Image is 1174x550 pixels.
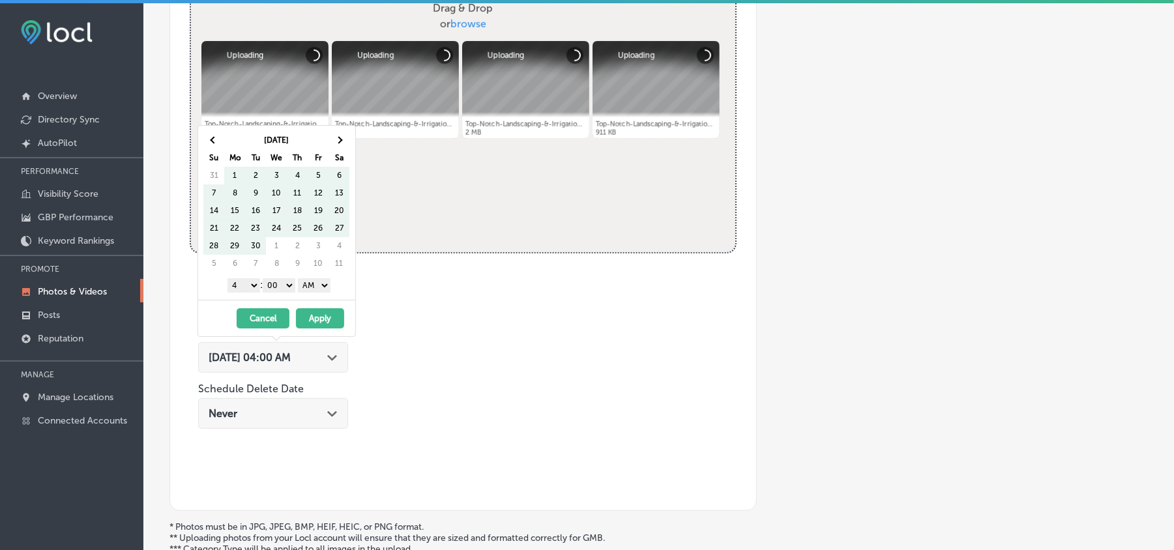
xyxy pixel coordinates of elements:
[245,255,266,272] td: 7
[329,167,349,184] td: 6
[224,184,245,202] td: 8
[329,149,349,167] th: Sa
[38,91,77,102] p: Overview
[203,202,224,220] td: 14
[245,202,266,220] td: 16
[237,308,289,328] button: Cancel
[203,167,224,184] td: 31
[296,308,344,328] button: Apply
[224,167,245,184] td: 1
[224,149,245,167] th: Mo
[209,351,291,364] span: [DATE] 04:00 AM
[224,132,329,149] th: [DATE]
[287,167,308,184] td: 4
[245,167,266,184] td: 2
[329,237,349,255] td: 4
[203,149,224,167] th: Su
[38,333,83,344] p: Reputation
[38,137,77,149] p: AutoPilot
[38,235,114,246] p: Keyword Rankings
[287,255,308,272] td: 9
[308,255,329,272] td: 10
[329,202,349,220] td: 20
[38,415,127,426] p: Connected Accounts
[203,255,224,272] td: 5
[245,237,266,255] td: 30
[38,114,100,125] p: Directory Sync
[224,202,245,220] td: 15
[203,275,355,295] div: :
[38,310,60,321] p: Posts
[287,220,308,237] td: 25
[308,202,329,220] td: 19
[308,220,329,237] td: 26
[198,383,304,395] label: Schedule Delete Date
[308,237,329,255] td: 3
[245,149,266,167] th: Tu
[308,184,329,202] td: 12
[203,184,224,202] td: 7
[287,237,308,255] td: 2
[209,407,237,420] span: Never
[266,184,287,202] td: 10
[224,237,245,255] td: 29
[266,167,287,184] td: 3
[266,202,287,220] td: 17
[245,184,266,202] td: 9
[329,255,349,272] td: 11
[38,188,98,199] p: Visibility Score
[38,212,113,223] p: GBP Performance
[38,392,113,403] p: Manage Locations
[450,18,486,30] span: browse
[203,220,224,237] td: 21
[287,184,308,202] td: 11
[308,149,329,167] th: Fr
[266,149,287,167] th: We
[38,286,107,297] p: Photos & Videos
[266,255,287,272] td: 8
[266,220,287,237] td: 24
[224,255,245,272] td: 6
[21,20,93,44] img: fda3e92497d09a02dc62c9cd864e3231.png
[329,220,349,237] td: 27
[329,184,349,202] td: 13
[203,237,224,255] td: 28
[308,167,329,184] td: 5
[245,220,266,237] td: 23
[266,237,287,255] td: 1
[287,202,308,220] td: 18
[224,220,245,237] td: 22
[287,149,308,167] th: Th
